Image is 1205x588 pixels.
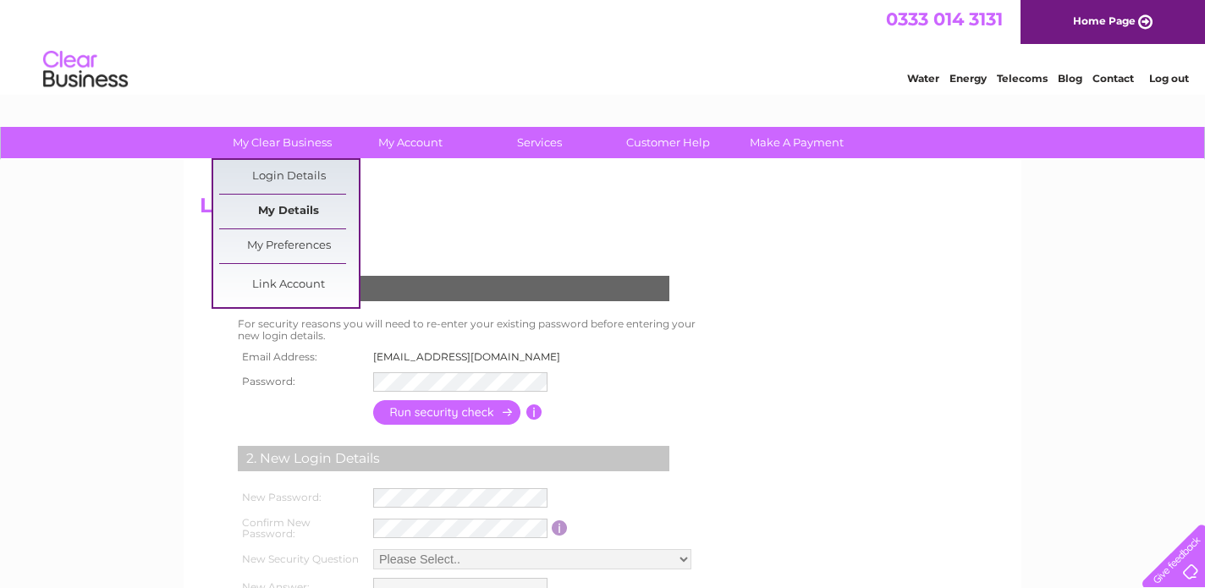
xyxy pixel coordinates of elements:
a: Customer Help [598,127,738,158]
a: Link Account [219,268,359,302]
a: 0333 014 3131 [886,8,1003,30]
input: Information [552,520,568,536]
a: Energy [949,72,987,85]
a: Contact [1092,72,1134,85]
th: New Security Question [234,545,369,574]
a: Services [470,127,609,158]
th: Confirm New Password: [234,512,369,546]
td: [EMAIL_ADDRESS][DOMAIN_NAME] [369,346,575,368]
a: My Details [219,195,359,228]
a: Log out [1149,72,1189,85]
a: Login Details [219,160,359,194]
a: Make A Payment [727,127,867,158]
a: My Preferences [219,229,359,263]
a: Blog [1058,72,1082,85]
div: 2. New Login Details [238,446,669,471]
div: 1. Security Check [238,276,669,301]
a: Water [907,72,939,85]
img: logo.png [42,44,129,96]
div: Clear Business is a trading name of Verastar Limited (registered in [GEOGRAPHIC_DATA] No. 3667643... [204,9,1004,82]
a: My Account [341,127,481,158]
th: Email Address: [234,346,369,368]
a: My Clear Business [212,127,352,158]
td: For security reasons you will need to re-enter your existing password before entering your new lo... [234,314,714,346]
a: Telecoms [997,72,1048,85]
input: Information [526,404,542,420]
th: New Password: [234,484,369,512]
th: Password: [234,368,369,396]
h2: Login Details [200,194,1005,226]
